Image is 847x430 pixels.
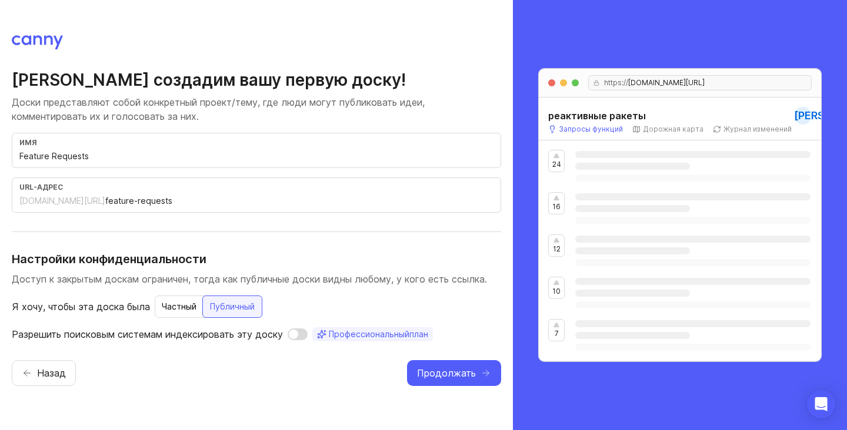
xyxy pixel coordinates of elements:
[12,70,406,90] font: [PERSON_NAME] создадим вашу первую доску!
[552,287,561,295] font: 10
[555,329,559,338] font: 7
[548,110,646,122] font: реактивные ракеты
[723,125,792,133] font: Журнал изменений
[12,360,76,386] button: Назад
[604,78,628,87] font: https://
[643,125,703,133] font: Дорожная карта
[553,244,561,253] font: 12
[807,390,835,418] div: Открытый Интерком Мессенджер
[37,367,66,379] font: Назад
[202,295,262,318] button: Публичный
[19,150,493,163] input: например, запросы на функции
[552,202,561,211] font: 16
[552,160,561,169] font: 24
[559,125,623,133] font: Запросы функций
[19,196,105,206] font: [DOMAIN_NAME][URL]
[329,329,409,339] font: Профессиональный
[12,273,487,285] font: Доступ к закрытым доскам ограничен, тогда как публичные доски видны любому, у кого есть ссылка.
[12,35,63,49] img: Логотип Canny
[162,301,196,311] font: Частный
[12,301,150,313] font: Я хочу, чтобы эта доска была
[155,295,204,318] button: Частный
[12,96,425,122] font: Доски представляют собой конкретный проект/тему, где люди могут публиковать идеи, комментировать ...
[19,183,63,192] font: URL-адрес
[19,138,37,147] font: имя
[409,329,428,339] font: план
[210,301,255,311] font: Публичный
[417,367,476,379] font: Продолжать
[407,360,501,386] button: Продолжать
[12,252,206,266] font: Настройки конфиденциальности
[12,328,283,340] font: Разрешить поисковым системам индексировать эту доску
[628,78,705,87] font: [DOMAIN_NAME][URL]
